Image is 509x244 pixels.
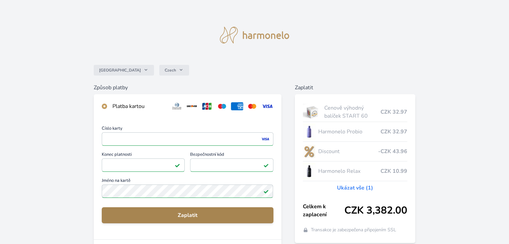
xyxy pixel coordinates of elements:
span: Cenově výhodný balíček START 60 [324,104,380,120]
span: CZK 32.97 [380,128,407,136]
span: Konec platnosti [102,152,185,158]
img: Platné pole [175,162,180,168]
img: maestro.svg [216,102,228,110]
span: Transakce je zabezpečena připojením SSL [311,227,396,233]
iframe: Iframe pro číslo karty [105,134,270,144]
img: amex.svg [231,102,243,110]
img: discover.svg [186,102,198,110]
span: Harmonelo Probio [318,128,380,136]
span: Jméno na kartě [102,178,273,185]
span: Czech [165,68,176,73]
iframe: Iframe pro datum vypršení platnosti [105,160,182,170]
iframe: Iframe pro bezpečnostní kód [193,160,270,170]
span: [GEOGRAPHIC_DATA] [99,68,141,73]
img: visa [261,136,270,142]
img: Platné pole [263,189,269,194]
h6: Způsob platby [94,84,281,92]
img: discount-lo.png [303,143,316,160]
img: start.jpg [303,104,322,120]
span: CZK 10.99 [380,167,407,175]
img: CLEAN_RELAX_se_stinem_x-lo.jpg [303,163,316,179]
button: Czech [159,65,189,76]
img: diners.svg [171,102,183,110]
span: Discount [318,147,378,155]
div: Platba kartou [112,102,165,110]
span: -CZK 43.96 [378,147,407,155]
button: Zaplatit [102,207,273,223]
button: [GEOGRAPHIC_DATA] [94,65,154,76]
img: jcb.svg [201,102,213,110]
a: Ukázat vše (1) [337,184,373,192]
span: Zaplatit [107,211,268,219]
span: Celkem k zaplacení [303,203,344,219]
input: Jméno na kartěPlatné pole [102,185,273,198]
img: Platné pole [263,162,269,168]
img: CLEAN_PROBIO_se_stinem_x-lo.jpg [303,123,316,140]
span: CZK 32.97 [380,108,407,116]
span: CZK 3,382.00 [344,205,407,217]
span: Bezpečnostní kód [190,152,273,158]
span: Číslo karty [102,126,273,132]
img: logo.svg [220,27,289,43]
img: visa.svg [261,102,273,110]
h6: Zaplatit [295,84,415,92]
span: Harmonelo Relax [318,167,380,175]
img: mc.svg [246,102,258,110]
